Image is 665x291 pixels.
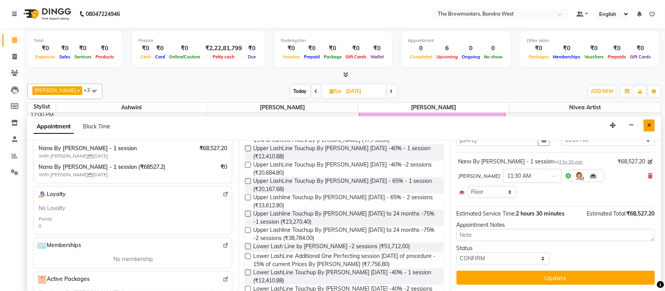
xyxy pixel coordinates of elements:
[344,54,369,60] span: Gift Cards
[322,44,344,53] div: ₹0
[37,241,81,251] span: Memberships
[34,54,57,60] span: Expenses
[281,54,302,60] span: Voucher
[76,87,80,93] a: x
[589,171,598,181] img: Interior.png
[551,54,582,60] span: Memberships
[460,54,482,60] span: Ongoing
[589,86,616,97] button: ADD NEW
[37,190,66,200] span: Loyalty
[167,54,202,60] span: Online/Custom
[434,54,460,60] span: Upcoming
[457,244,550,252] div: Status
[527,54,551,60] span: Packages
[253,210,437,226] span: Upper Lashline Touchup By [PERSON_NAME] [DATE] to 24 months -75% -1 session (₹23,270.40)
[302,54,322,60] span: Prepaid
[34,44,57,53] div: ₹0
[39,204,65,212] span: No Loyalty
[253,193,437,210] span: Upper Lashline Touchup By [PERSON_NAME] [DATE] - 65% - 2 sessions (₹33,612.80)
[113,255,153,263] span: No membership
[628,44,653,53] div: ₹0
[153,54,167,60] span: Card
[211,54,236,60] span: Petty cash
[253,177,437,193] span: Upper LashLine Touchup By [PERSON_NAME] [DATE] - 65% - 1 session (₹20,167.68)
[39,144,180,153] span: Nano By [PERSON_NAME] - 1 session
[29,111,56,119] div: 12:00 PM
[167,44,202,53] div: ₹0
[34,37,116,44] div: Total
[551,44,582,53] div: ₹0
[457,221,655,229] div: Appointment Notes
[199,144,227,153] span: ₹68,527.20
[460,44,482,53] div: 0
[626,210,655,217] span: ₹68,527.20
[482,54,504,60] span: No show
[245,44,259,53] div: ₹0
[482,44,504,53] div: 0
[459,158,583,166] div: Nano By [PERSON_NAME] - 1 session
[554,159,583,165] small: for
[220,163,227,171] span: ₹0
[648,160,653,164] i: Edit price
[39,216,52,223] div: Points
[408,54,434,60] span: Completed
[559,159,583,165] span: 2 hr 30 min
[591,88,614,94] span: ADD NEW
[253,161,437,177] span: Upper LashLine Touchup By [PERSON_NAME] [DATE] -40% -2 sessions (₹20,684.80)
[253,144,437,161] span: Upper LashLine Touchup By [PERSON_NAME] [DATE] -40% - 1 session (₹12,410.88)
[344,44,369,53] div: ₹0
[37,275,90,284] span: Active Packages
[434,44,460,53] div: 6
[253,268,437,285] span: Lower LashLine Touchup By [PERSON_NAME] [DATE] -40% - 1 session (₹12,410.88)
[582,54,606,60] span: Vouchers
[281,44,302,53] div: ₹0
[587,210,626,217] span: Estimated Total:
[207,103,358,112] span: [PERSON_NAME]
[86,3,120,25] b: 08047224946
[291,85,310,97] span: Today
[527,44,551,53] div: ₹0
[84,87,96,93] span: +3
[20,3,73,25] img: logo
[138,54,153,60] span: Cash
[457,210,516,217] span: Estimated Service Time:
[246,54,258,60] span: Due
[39,153,136,160] span: With [PERSON_NAME] [DATE]
[459,189,466,196] img: Interior.png
[606,54,628,60] span: Prepaids
[56,103,207,112] span: Ashwini
[34,120,74,134] span: Appointment
[358,103,509,112] span: [PERSON_NAME]
[575,171,584,181] img: Hairdresser.png
[344,86,383,97] input: 2025-10-07
[606,44,628,53] div: ₹0
[39,171,136,178] span: With [PERSON_NAME] [DATE]
[408,44,434,53] div: 0
[281,37,386,44] div: Redemption
[93,54,116,60] span: Products
[72,54,93,60] span: Services
[202,44,245,53] div: ₹2,22,81,799
[138,37,259,44] div: Finance
[628,54,653,60] span: Gift Cards
[459,172,500,180] span: [PERSON_NAME]
[457,271,655,285] button: Update
[328,88,344,94] span: Tue
[322,54,344,60] span: Package
[253,242,410,252] span: Lower Lash Line by [PERSON_NAME] -2 sessions (₹51,712.00)
[253,252,437,268] span: Lower LashLine Additional One Perfecting session [DATE] of procedure - 15% of current Prices By [...
[28,103,56,111] div: Stylist
[510,103,661,112] span: Nivea Artist
[39,223,41,230] div: 0
[369,54,386,60] span: Wallet
[302,44,322,53] div: ₹0
[408,37,504,44] div: Appointment
[57,54,72,60] span: Sales
[644,119,655,131] button: Close
[39,163,180,171] span: Nano By [PERSON_NAME] - 1 session (₹68527.2)
[72,44,93,53] div: ₹0
[83,123,110,130] span: Block Time
[516,210,565,217] span: 2 hours 30 minutes
[617,158,645,166] span: ₹68,527.20
[153,44,167,53] div: ₹0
